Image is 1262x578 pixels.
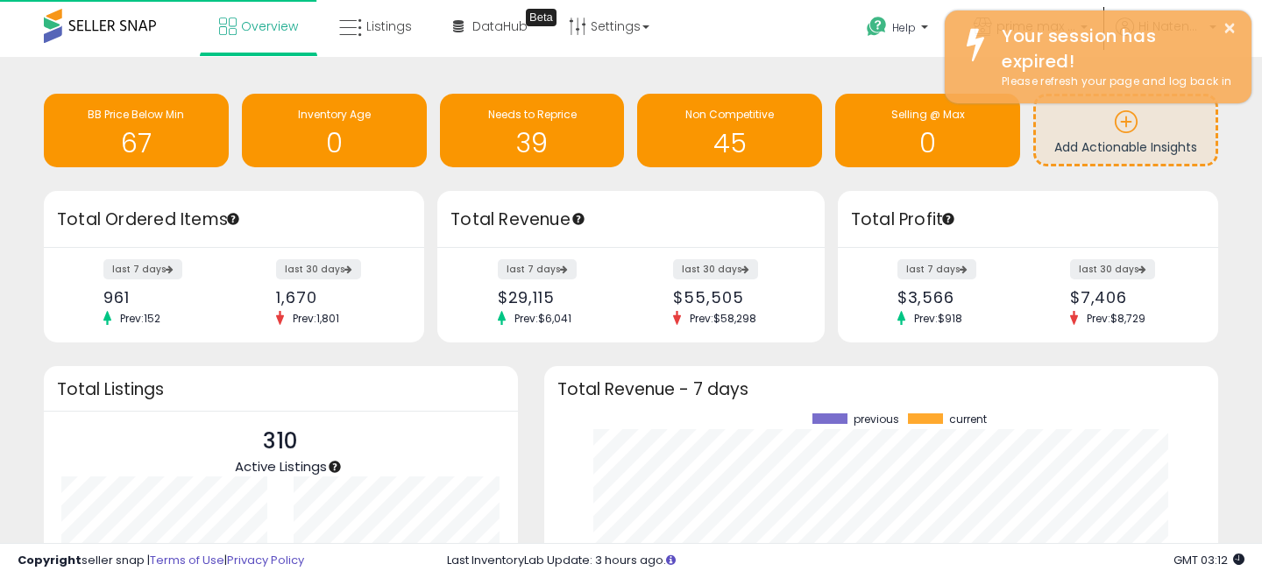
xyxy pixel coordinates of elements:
span: Needs to Reprice [488,107,577,122]
div: 1,670 [276,288,393,307]
a: BB Price Below Min 67 [44,94,229,167]
div: Tooltip anchor [571,211,586,227]
a: Help [853,3,946,57]
label: last 30 days [1070,259,1155,279]
span: DataHub [472,18,528,35]
a: Terms of Use [150,552,224,568]
h1: 45 [646,129,813,158]
div: seller snap | | [18,553,304,569]
label: last 30 days [673,259,758,279]
a: Privacy Policy [227,552,304,568]
div: Please refresh your page and log back in [989,74,1238,90]
span: Prev: 1,801 [284,311,348,326]
div: Your session has expired! [989,24,1238,74]
label: last 7 days [897,259,976,279]
div: $55,505 [673,288,793,307]
span: Non Competitive [685,107,774,122]
i: Get Help [866,16,888,38]
a: Selling @ Max 0 [835,94,1020,167]
span: Selling @ Max [891,107,965,122]
strong: Copyright [18,552,82,568]
a: Add Actionable Insights [1036,96,1216,164]
span: current [949,413,987,426]
h1: 39 [449,129,616,158]
span: Help [892,20,916,35]
div: Tooltip anchor [526,9,557,26]
h1: 67 [53,129,220,158]
h1: 0 [844,129,1011,158]
span: Overview [241,18,298,35]
h3: Total Revenue - 7 days [557,383,1205,396]
h3: Total Ordered Items [57,208,411,232]
div: Tooltip anchor [225,211,241,227]
h3: Total Revenue [450,208,812,232]
div: Tooltip anchor [940,211,956,227]
a: Inventory Age 0 [242,94,427,167]
a: Non Competitive 45 [637,94,822,167]
div: $29,115 [498,288,618,307]
span: Active Listings [235,457,327,476]
div: Last InventoryLab Update: 3 hours ago. [447,553,1244,569]
span: Inventory Age [298,107,371,122]
button: × [1223,18,1237,39]
p: 310 [235,425,327,458]
i: Click here to read more about un-synced listings. [666,554,676,566]
span: previous [854,413,899,426]
span: BB Price Below Min [88,107,184,122]
div: $3,566 [897,288,1015,307]
label: last 30 days [276,259,361,279]
h1: 0 [251,129,418,158]
div: 961 [103,288,221,307]
span: Prev: $58,298 [681,311,765,326]
h3: Total Listings [57,383,505,396]
span: Prev: $6,041 [506,311,580,326]
label: last 7 days [103,259,182,279]
div: Tooltip anchor [327,459,343,475]
span: Prev: $8,729 [1078,311,1154,326]
a: Needs to Reprice 39 [440,94,625,167]
h3: Total Profit [851,208,1205,232]
span: 2025-09-11 03:12 GMT [1173,552,1244,568]
span: Prev: $918 [905,311,971,326]
span: Prev: 152 [111,311,169,326]
div: $7,406 [1070,288,1188,307]
label: last 7 days [498,259,577,279]
span: Listings [366,18,412,35]
span: Add Actionable Insights [1054,138,1197,156]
